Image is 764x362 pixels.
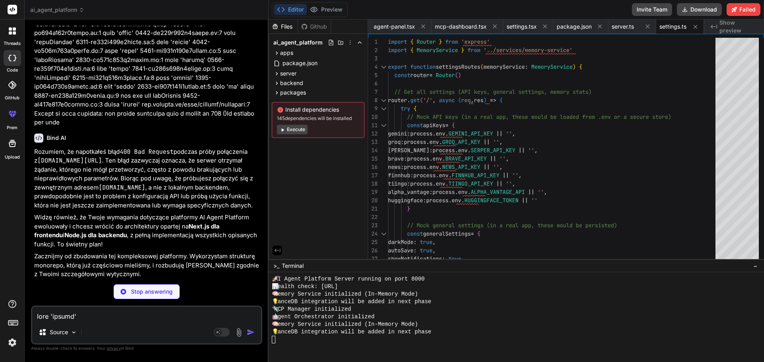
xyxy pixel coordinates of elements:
[131,288,173,296] p: Stop answering
[34,252,261,279] p: Zacznijmy od zbudowania tej kompleksowej platformy. Wykorzystam strukturę monorepo, którą już czę...
[388,255,442,262] span: showNotifications
[468,188,471,196] span: .
[448,197,452,204] span: .
[439,38,442,45] span: }
[368,196,378,205] div: 20
[452,172,499,179] span: FINNHUB_API_KEY
[544,188,547,196] span: ,
[752,259,759,272] button: −
[461,46,464,54] span: }
[554,88,592,95] span: emory stats)
[566,222,617,229] span: ld be persisted)
[64,231,127,239] strong: Node.js dla backendu
[34,147,261,210] p: Rozumiem, że napotkałeś błąd podczas próby połączenia z . Ten błąd zazwyczaj oznacza, że serwer o...
[493,163,499,170] span: ''
[368,54,378,63] div: 3
[407,130,410,137] span: :
[436,63,480,70] span: settingsRoutes
[298,23,331,31] div: Github
[274,275,425,283] span: AI Agent Platform Server running on port 8000
[407,230,423,237] span: const
[455,188,458,196] span: .
[368,71,378,79] div: 5
[461,197,464,204] span: .
[388,147,429,154] span: [PERSON_NAME]
[506,155,509,162] span: ,
[404,155,407,162] span: :
[442,138,480,145] span: GROQ_API_KEY
[307,4,346,15] button: Preview
[407,155,429,162] span: process
[388,138,401,145] span: groq
[368,246,378,255] div: 26
[522,197,528,204] span: ||
[368,96,378,105] div: 8
[477,230,480,237] span: {
[512,180,515,187] span: ,
[368,63,378,71] div: 4
[458,72,461,79] span: )
[388,155,404,162] span: brave
[274,306,351,313] span: MCP Manager initialized
[388,188,429,196] span: alpha_vantage
[274,283,338,290] span: Health check: [URL]
[388,163,401,170] span: news
[269,23,298,31] div: Files
[417,46,458,54] span: MemoryService
[401,105,410,112] span: try
[445,180,448,187] span: .
[272,290,274,298] span: 🧠
[413,172,436,179] span: process
[677,3,722,16] button: Download
[368,38,378,46] div: 1
[272,306,274,313] span: 🔧
[274,313,374,321] span: Agent Orchestrator initialized
[436,172,439,179] span: .
[368,230,378,238] div: 24
[410,180,433,187] span: process
[518,172,522,179] span: ,
[368,121,378,130] div: 11
[277,125,308,134] button: Execute
[272,313,274,321] span: 🤖
[471,97,474,104] span: ,
[368,138,378,146] div: 13
[423,197,426,204] span: :
[423,97,433,104] span: '/'
[407,180,410,187] span: :
[528,188,534,196] span: ||
[436,72,455,79] span: Router
[483,97,487,104] span: )
[410,97,420,104] span: get
[413,247,417,254] span: :
[420,238,433,246] span: true
[99,184,145,192] code: [DOMAIN_NAME]
[423,230,471,237] span: generalSettings
[496,130,503,137] span: ||
[410,46,413,54] span: {
[448,172,452,179] span: .
[280,79,303,87] span: backend
[503,172,509,179] span: ||
[480,63,483,70] span: (
[410,130,433,137] span: process
[410,63,436,70] span: function
[499,97,503,104] span: {
[439,138,442,145] span: .
[483,138,490,145] span: ||
[429,155,433,162] span: .
[368,79,378,88] div: 6
[439,172,448,179] span: env
[531,197,538,204] span: ''
[448,130,493,137] span: GEMINI_API_KEY
[439,97,455,104] span: async
[378,63,389,71] div: Click to collapse the range.
[507,23,537,31] span: settings.tsx
[429,188,433,196] span: :
[368,213,378,221] div: 22
[448,255,461,262] span: true
[407,222,566,229] span: // Mock general settings (in a real app, these wou
[368,188,378,196] div: 19
[512,130,515,137] span: ,
[388,46,407,54] span: import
